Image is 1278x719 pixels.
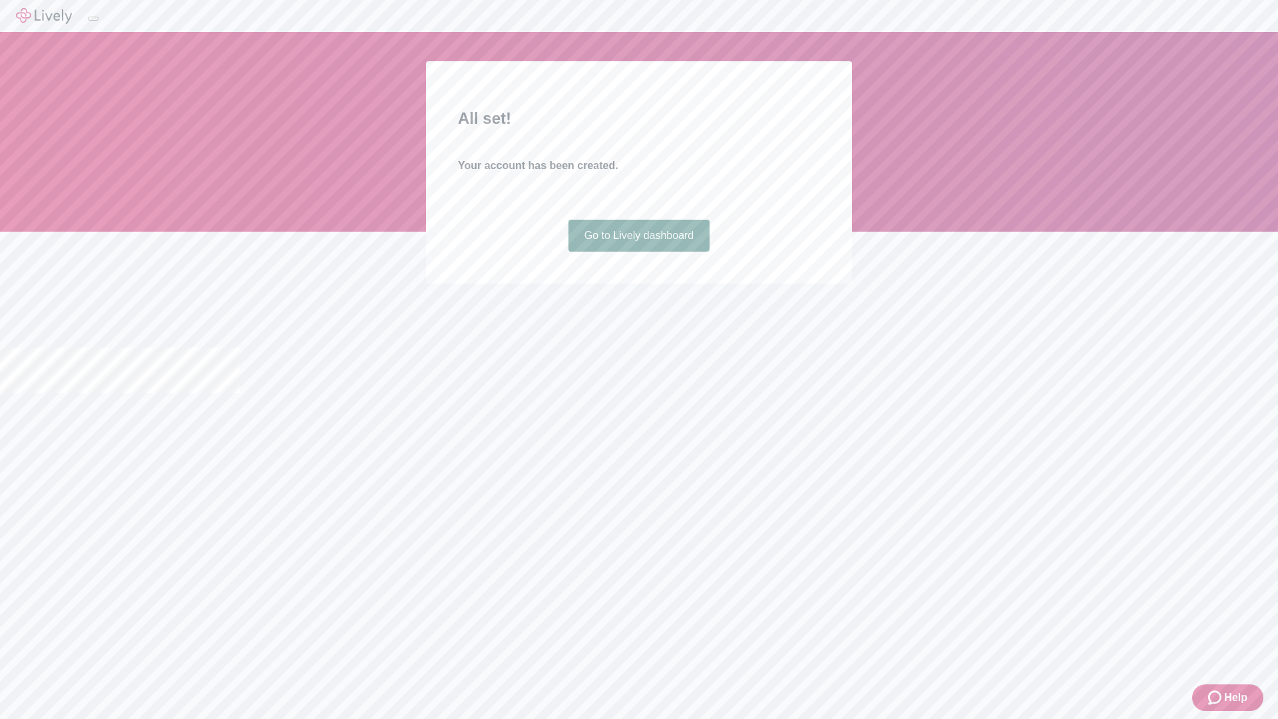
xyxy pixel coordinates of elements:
[458,107,820,130] h2: All set!
[1192,684,1263,711] button: Zendesk support iconHelp
[458,158,820,174] h4: Your account has been created.
[16,8,72,24] img: Lively
[1224,690,1247,706] span: Help
[88,17,99,21] button: Log out
[568,220,710,252] a: Go to Lively dashboard
[1208,690,1224,706] svg: Zendesk support icon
